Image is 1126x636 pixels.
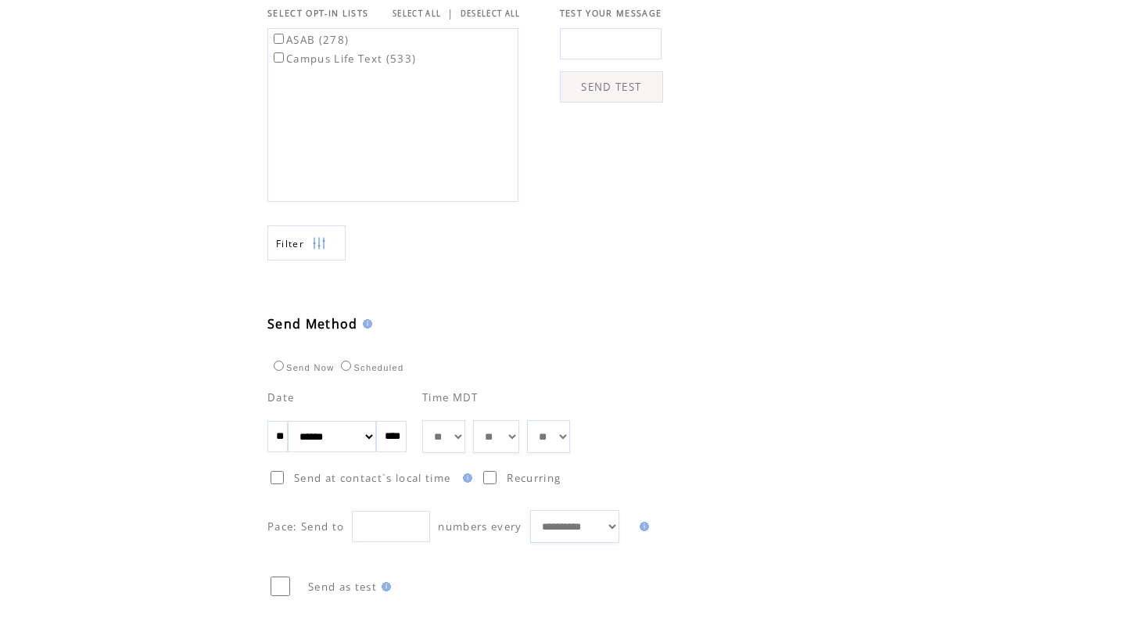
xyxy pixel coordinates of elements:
img: filters.png [312,226,326,261]
span: Pace: Send to [267,519,344,534]
span: Send Method [267,315,358,332]
input: Scheduled [341,361,351,371]
span: Date [267,390,294,404]
span: Time MDT [422,390,479,404]
img: help.gif [377,582,391,591]
input: Send Now [274,361,284,371]
span: Send at contact`s local time [294,471,450,485]
a: SEND TEST [560,71,663,102]
a: SELECT ALL [393,9,441,19]
span: Recurring [507,471,561,485]
span: TEST YOUR MESSAGE [560,8,662,19]
a: Filter [267,225,346,261]
a: DESELECT ALL [461,9,521,19]
label: Campus Life Text (533) [271,52,416,66]
img: help.gif [458,473,472,483]
input: ASAB (278) [274,34,284,44]
label: Send Now [270,363,334,372]
span: Send as test [308,580,377,594]
span: | [447,6,454,20]
span: numbers every [438,519,522,534]
label: Scheduled [337,363,403,372]
input: Campus Life Text (533) [274,52,284,63]
label: ASAB (278) [271,33,349,47]
span: SELECT OPT-IN LISTS [267,8,368,19]
span: Show filters [276,237,304,250]
img: help.gif [358,319,372,329]
img: help.gif [635,522,649,531]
